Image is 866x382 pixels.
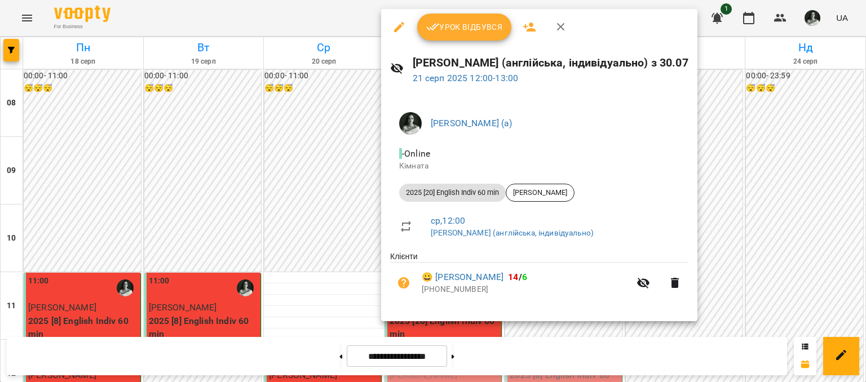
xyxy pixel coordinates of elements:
[422,270,503,284] a: 😀 [PERSON_NAME]
[508,272,527,282] b: /
[413,54,688,72] h6: [PERSON_NAME] (англійська, індивідуально) з 30.07
[508,272,518,282] span: 14
[413,73,519,83] a: 21 серп 2025 12:00-13:00
[422,284,630,295] p: [PHONE_NUMBER]
[431,118,512,128] a: [PERSON_NAME] (а)
[399,112,422,135] img: cdfe8070fd8d32b0b250b072b9a46113.JPG
[522,272,527,282] span: 6
[431,215,465,226] a: ср , 12:00
[399,161,679,172] p: Кімната
[390,269,417,296] button: Візит ще не сплачено. Додати оплату?
[426,20,503,34] span: Урок відбувся
[417,14,512,41] button: Урок відбувся
[390,251,688,307] ul: Клієнти
[431,228,594,237] a: [PERSON_NAME] (англійська, індивідуально)
[506,184,575,202] div: [PERSON_NAME]
[399,188,506,198] span: 2025 [20] English Indiv 60 min
[399,148,432,159] span: - Online
[506,188,574,198] span: [PERSON_NAME]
